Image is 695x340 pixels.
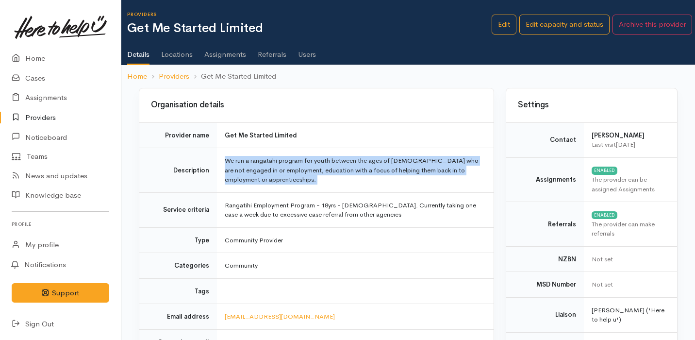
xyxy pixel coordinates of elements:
[217,253,494,279] td: Community
[12,218,109,231] h6: Profile
[592,220,665,238] div: The provider can make referrals
[139,122,217,148] td: Provider name
[139,253,217,279] td: Categories
[584,297,677,332] td: [PERSON_NAME] ('Here to help u')
[161,37,193,65] a: Locations
[217,148,494,193] td: We run a rangatahi program for youth between the ages of [DEMOGRAPHIC_DATA] who are not engaged i...
[506,246,584,272] td: NZBN
[519,15,610,34] a: Edit capacity and status
[225,131,297,139] b: Get Me Started Limited
[151,101,482,110] h3: Organisation details
[592,211,617,219] div: ENABLED
[298,37,316,65] a: Users
[612,15,692,34] button: Archive this provider
[139,192,217,227] td: Service criteria
[127,37,149,66] a: Details
[592,167,617,174] div: ENABLED
[518,101,665,110] h3: Settings
[127,21,492,35] h1: Get Me Started Limited
[506,202,584,247] td: Referrals
[12,283,109,303] button: Support
[592,280,665,289] div: Not set
[592,255,665,264] div: Not set
[506,297,584,332] td: Liaison
[592,131,645,139] b: [PERSON_NAME]
[139,304,217,330] td: Email address
[217,227,494,253] td: Community Provider
[189,71,276,82] li: Get Me Started Limited
[225,312,335,321] a: [EMAIL_ADDRESS][DOMAIN_NAME]
[204,37,246,65] a: Assignments
[127,12,492,17] h6: Providers
[258,37,286,65] a: Referrals
[121,65,695,88] nav: breadcrumb
[506,122,584,157] td: Contact
[616,140,635,149] time: [DATE]
[492,15,516,34] a: Edit
[139,278,217,304] td: Tags
[159,71,189,82] a: Providers
[592,175,665,194] div: The provider can be assigned Assignments
[139,227,217,253] td: Type
[139,148,217,193] td: Description
[592,140,665,150] div: Last visit
[127,71,147,82] a: Home
[506,157,584,202] td: Assignments
[217,192,494,227] td: Rangatihi Employment Program - 18yrs - [DEMOGRAPHIC_DATA]. Currently taking one case a week due t...
[506,272,584,298] td: MSD Number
